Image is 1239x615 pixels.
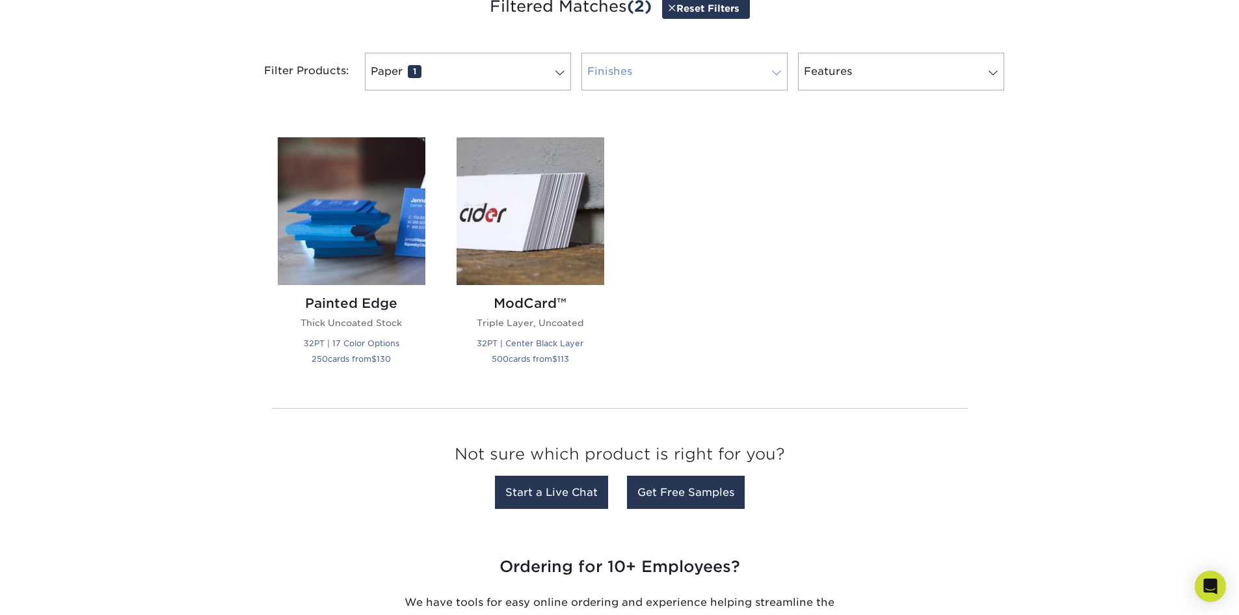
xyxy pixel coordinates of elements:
img: ModCard™ Business Cards [457,137,604,285]
a: Get Free Samples [627,476,745,509]
small: cards from [492,354,569,364]
h3: Not sure which product is right for you? [272,435,968,480]
a: Paper1 [365,53,571,90]
small: cards from [312,354,391,364]
a: Features [798,53,1004,90]
h2: Painted Edge [278,295,425,311]
span: 250 [312,354,328,364]
img: Painted Edge Business Cards [278,137,425,285]
a: Start a Live Chat [495,476,608,509]
span: 113 [557,354,569,364]
small: 32PT | 17 Color Options [304,338,399,348]
span: $ [552,354,557,364]
a: ModCard™ Business Cards ModCard™ Triple Layer, Uncoated 32PT | Center Black Layer 500cards from$113 [457,137,604,381]
small: 32PT | Center Black Layer [477,338,583,348]
h2: ModCard™ [457,295,604,311]
span: 500 [492,354,509,364]
p: Thick Uncoated Stock [278,316,425,329]
span: 130 [377,354,391,364]
div: Open Intercom Messenger [1195,571,1226,602]
p: Triple Layer, Uncoated [457,316,604,329]
h3: Ordering for 10+ Employees? [239,547,1000,587]
a: Finishes [581,53,788,90]
a: Painted Edge Business Cards Painted Edge Thick Uncoated Stock 32PT | 17 Color Options 250cards fr... [278,137,425,381]
span: $ [371,354,377,364]
span: 1 [408,65,421,78]
div: Filter Products: [230,53,360,90]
